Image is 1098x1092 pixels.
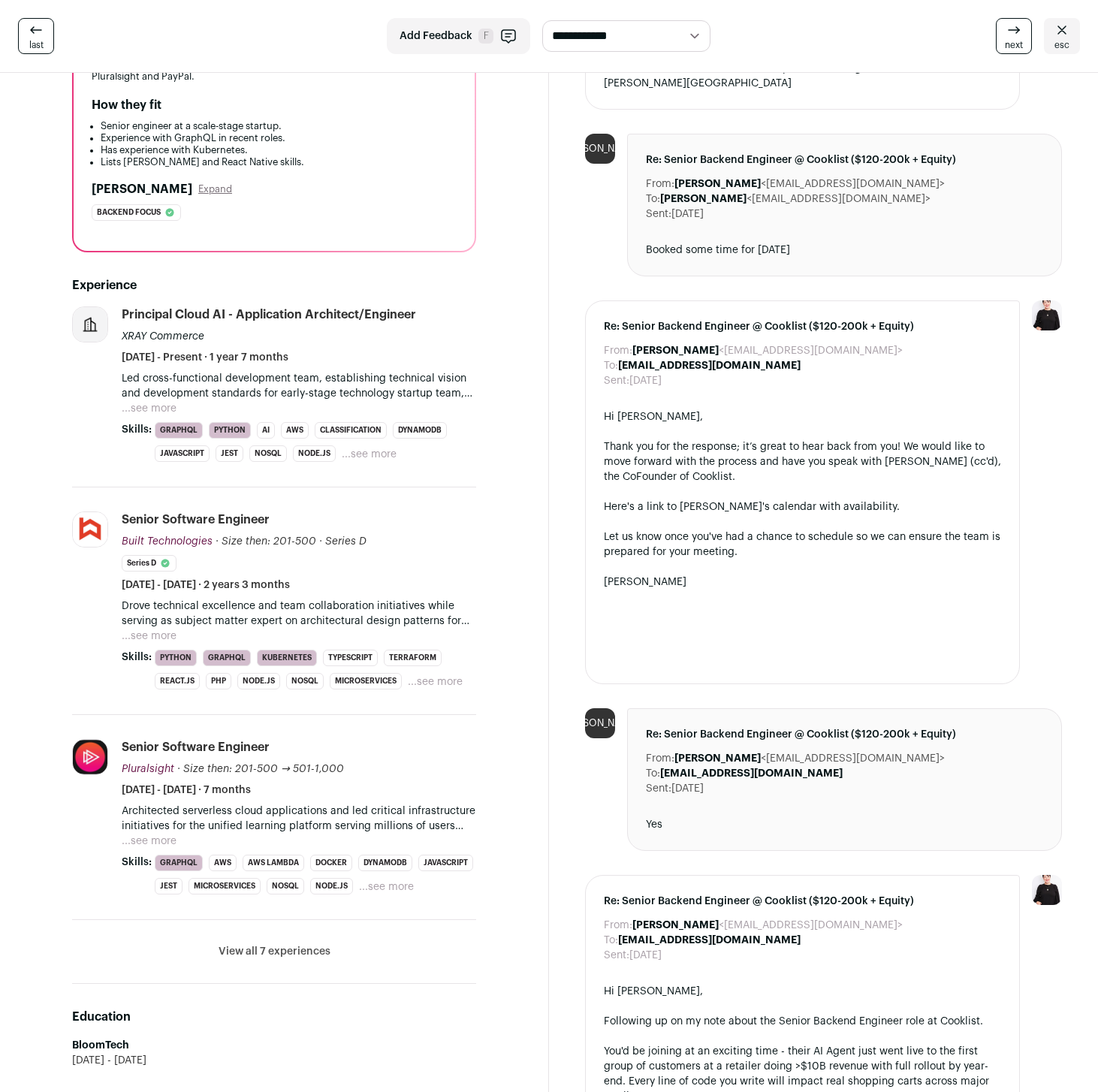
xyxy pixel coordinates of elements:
[646,243,1043,258] div: Booked some time for [DATE]
[604,933,618,948] dt: To:
[646,817,1043,832] div: Yes
[325,536,367,547] span: Series D
[418,855,473,871] li: JavaScript
[155,650,197,666] li: Python
[122,804,476,834] p: Architected serverless cloud applications and led critical infrastructure initiatives for the uni...
[629,373,662,388] dd: [DATE]
[604,358,618,373] dt: To:
[604,439,1001,484] div: Thank you for the response; it’s great to hear back from you! We would like to move forward with ...
[237,673,280,689] li: Node.js
[660,768,843,779] b: [EMAIL_ADDRESS][DOMAIN_NAME]
[393,422,447,439] li: DynamoDB
[585,134,615,164] div: [PERSON_NAME]
[310,878,353,894] li: Node.js
[585,708,615,738] div: [PERSON_NAME]
[646,192,660,207] dt: To:
[73,307,107,342] img: company-logo-placeholder-414d4e2ec0e2ddebbe968bf319fdfe5acfe0c9b87f798d344e800bc9a89632a0.png
[122,650,152,665] span: Skills:
[674,179,761,189] b: [PERSON_NAME]
[646,727,1043,742] span: Re: Senior Backend Engineer @ Cooklist ($120-200k + Equity)
[73,512,107,547] img: 9ef7c3adaa4112f80867039a10a62ca58ca03e1c607a58719e5344c361f27182.jpg
[604,373,629,388] dt: Sent:
[206,673,231,689] li: PHP
[155,422,203,439] li: GraphQL
[257,422,275,439] li: AI
[632,345,719,356] b: [PERSON_NAME]
[646,766,660,781] dt: To:
[18,18,54,54] a: last
[122,764,174,774] span: Pluralsight
[1054,39,1069,51] span: esc
[122,511,270,528] div: Senior Software Engineer
[1032,875,1062,905] img: 9240684-medium_jpg
[604,409,1001,424] div: Hi [PERSON_NAME],
[323,650,378,666] li: TypeScript
[618,935,801,946] b: [EMAIL_ADDRESS][DOMAIN_NAME]
[72,1053,146,1068] span: [DATE] - [DATE]
[310,855,352,871] li: Docker
[281,422,309,439] li: AWS
[122,422,152,437] span: Skills:
[604,984,1001,999] div: Hi [PERSON_NAME],
[243,855,304,871] li: AWS Lambda
[604,343,632,358] dt: From:
[632,343,903,358] dd: <[EMAIL_ADDRESS][DOMAIN_NAME]>
[189,878,261,894] li: Microservices
[604,575,1001,590] div: [PERSON_NAME]
[387,18,530,54] button: Add Feedback F
[101,120,457,132] li: Senior engineer at a scale-stage startup.
[122,306,416,323] div: Principal Cloud AI - Application Architect/Engineer
[122,536,213,547] span: Built Technologies
[646,207,671,222] dt: Sent:
[330,673,402,689] li: Microservices
[286,673,324,689] li: NoSQL
[72,1040,129,1051] strong: BloomTech
[646,781,671,796] dt: Sent:
[209,855,237,871] li: AWS
[155,878,182,894] li: Jest
[408,674,463,689] button: ...see more
[122,350,288,365] span: [DATE] - Present · 1 year 7 months
[315,422,387,439] li: Classification
[122,331,204,342] span: XRAY Commerce
[92,180,192,198] h2: [PERSON_NAME]
[209,422,251,439] li: Python
[660,192,931,207] dd: <[EMAIL_ADDRESS][DOMAIN_NAME]>
[72,276,476,294] h2: Experience
[155,445,210,462] li: JavaScript
[122,371,476,401] p: Led cross-functional development team, establishing technical vision and development standards fo...
[198,183,232,195] button: Expand
[1032,300,1062,330] img: 9240684-medium_jpg
[319,534,322,549] span: ·
[400,29,472,44] span: Add Feedback
[249,445,287,462] li: NoSQL
[660,194,747,204] b: [PERSON_NAME]
[122,401,176,416] button: ...see more
[604,61,1001,91] div: Hi [PERSON_NAME], thanks for the update. Have a great call with team. — [PERSON_NAME][GEOGRAPHIC_...
[358,855,412,871] li: DynamoDB
[629,948,662,963] dd: [DATE]
[219,944,330,959] button: View all 7 experiences
[216,536,316,547] span: · Size then: 201-500
[293,445,336,462] li: Node.js
[671,781,704,796] dd: [DATE]
[122,555,176,572] li: Series D
[646,751,674,766] dt: From:
[177,764,344,774] span: · Size then: 201-500 → 501-1,000
[604,948,629,963] dt: Sent:
[632,920,719,931] b: [PERSON_NAME]
[342,447,397,462] button: ...see more
[72,1008,476,1026] h2: Education
[618,360,801,371] b: [EMAIL_ADDRESS][DOMAIN_NAME]
[604,1014,1001,1029] div: Following up on my note about the Senior Backend Engineer role at Cooklist.
[216,445,243,462] li: Jest
[996,18,1032,54] a: next
[122,629,176,644] button: ...see more
[632,918,903,933] dd: <[EMAIL_ADDRESS][DOMAIN_NAME]>
[604,529,1001,560] div: Let us know once you've had a chance to schedule so we can ensure the team is prepared for your m...
[122,599,476,629] p: Drove technical excellence and team collaboration initiatives while serving as subject matter exp...
[604,918,632,933] dt: From:
[359,879,414,894] button: ...see more
[1044,18,1080,54] a: esc
[155,673,200,689] li: React.js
